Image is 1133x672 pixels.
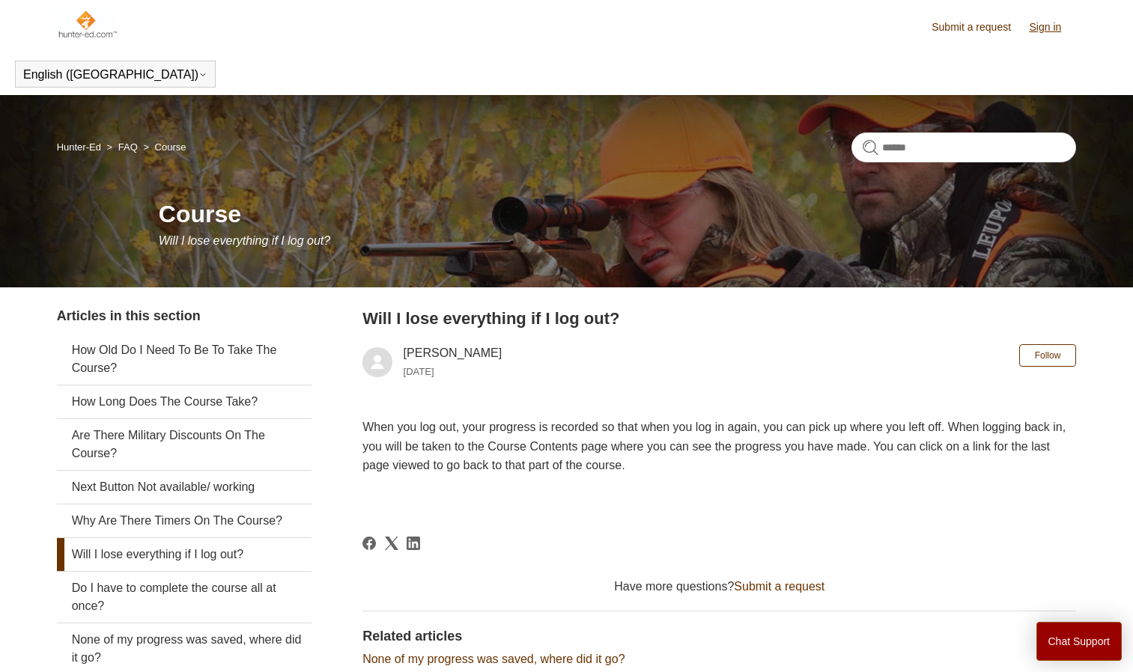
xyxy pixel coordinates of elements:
[155,141,186,153] a: Course
[362,418,1076,475] p: When you log out, your progress is recorded so that when you log in again, you can pick up where ...
[362,306,1076,331] h2: Will I lose everything if I log out?
[57,471,312,504] a: Next Button Not available/ working
[57,385,312,418] a: How Long Does The Course Take?
[118,141,138,153] a: FAQ
[362,626,1076,647] h2: Related articles
[57,334,312,385] a: How Old Do I Need To Be To Take The Course?
[1036,622,1123,661] button: Chat Support
[404,344,502,380] div: [PERSON_NAME]
[1019,344,1077,367] button: Follow Article
[140,141,186,153] li: Course
[104,141,141,153] li: FAQ
[362,578,1076,596] div: Have more questions?
[932,19,1026,35] a: Submit a request
[404,366,434,377] time: 08/08/2022, 07:11
[362,537,376,550] a: Facebook
[57,308,201,323] span: Articles in this section
[57,572,312,623] a: Do I have to complete the course all at once?
[57,141,104,153] li: Hunter-Ed
[1030,19,1077,35] a: Sign in
[362,653,625,665] a: None of my progress was saved, where did it go?
[23,68,207,82] button: English ([GEOGRAPHIC_DATA])
[57,538,312,571] a: Will I lose everything if I log out?
[407,537,420,550] a: LinkedIn
[362,537,376,550] svg: Share this page on Facebook
[57,141,101,153] a: Hunter-Ed
[385,537,398,550] svg: Share this page on X Corp
[851,132,1076,162] input: Search
[407,537,420,550] svg: Share this page on LinkedIn
[159,196,1077,232] h1: Course
[159,234,330,247] span: Will I lose everything if I log out?
[385,537,398,550] a: X Corp
[57,419,312,470] a: Are There Military Discounts On The Course?
[734,580,824,593] a: Submit a request
[57,9,118,39] img: Hunter-Ed Help Center home page
[57,504,312,537] a: Why Are There Timers On The Course?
